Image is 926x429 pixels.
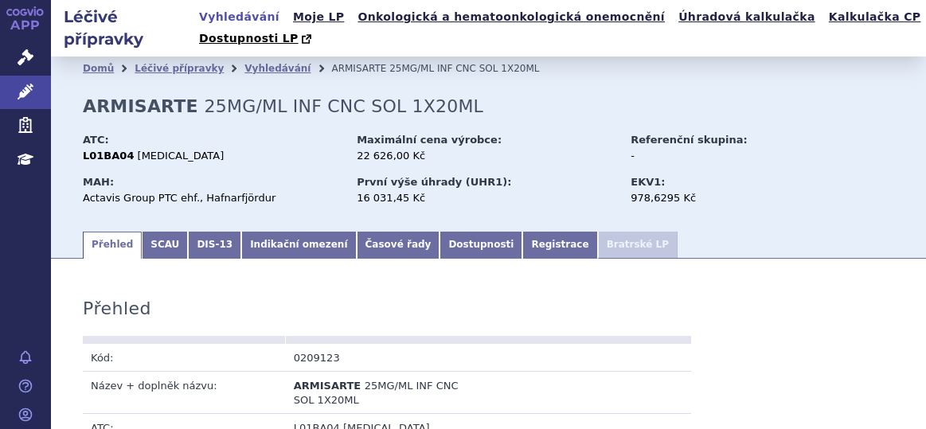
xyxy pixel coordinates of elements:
span: 25MG/ML INF CNC SOL 1X20ML [205,96,483,116]
a: Léčivé přípravky [135,63,224,74]
h3: Přehled [83,298,151,319]
strong: L01BA04 [83,150,134,162]
strong: První výše úhrady (UHR1): [357,176,511,188]
a: Moje LP [288,6,349,28]
div: 22 626,00 Kč [357,149,615,163]
td: 0209123 [286,344,489,372]
a: Časové řady [357,232,440,259]
span: 25MG/ML INF CNC SOL 1X20ML [294,380,459,406]
span: 25MG/ML INF CNC SOL 1X20ML [389,63,539,74]
strong: MAH: [83,176,114,188]
div: 16 031,45 Kč [357,191,615,205]
td: Název + doplněk názvu: [83,372,286,414]
span: [MEDICAL_DATA] [138,150,225,162]
a: DIS-13 [188,232,241,259]
td: Kód: [83,344,286,372]
strong: Maximální cena výrobce: [357,134,502,146]
a: Vyhledávání [244,63,311,74]
h2: Léčivé přípravky [51,6,194,50]
a: Indikační omezení [241,232,356,259]
div: Actavis Group PTC ehf., Hafnarfjördur [83,191,342,205]
span: Dostupnosti LP [199,32,299,45]
strong: ARMISARTE [83,96,198,116]
a: Přehled [83,232,142,259]
a: Dostupnosti [440,232,522,259]
a: Úhradová kalkulačka [674,6,820,28]
div: 978,6295 Kč [631,191,810,205]
a: SCAU [142,232,188,259]
a: Domů [83,63,114,74]
a: Registrace [522,232,597,259]
div: - [631,149,810,163]
strong: ATC: [83,134,109,146]
strong: EKV1: [631,176,665,188]
a: Dostupnosti LP [194,28,319,50]
a: Onkologická a hematoonkologická onemocnění [353,6,670,28]
span: ARMISARTE [331,63,386,74]
strong: Referenční skupina: [631,134,747,146]
a: Kalkulačka CP [824,6,926,28]
a: Vyhledávání [194,6,284,28]
span: ARMISARTE [294,380,361,392]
